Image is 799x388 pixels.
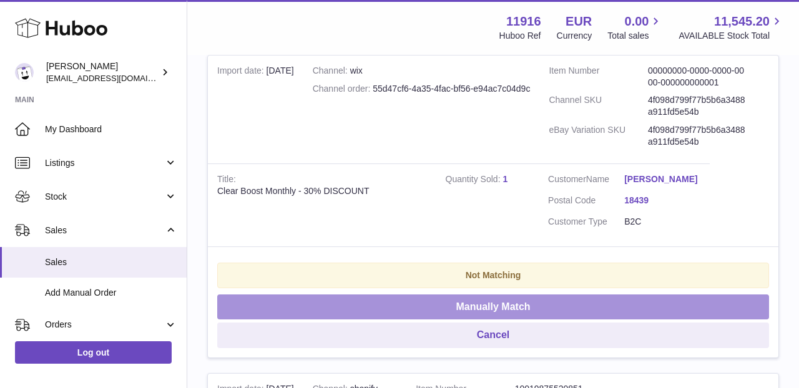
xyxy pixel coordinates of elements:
td: [DATE] [208,56,303,163]
strong: EUR [566,13,592,30]
a: 11,545.20 AVAILABLE Stock Total [679,13,784,42]
dt: Name [548,173,624,188]
dt: Channel SKU [549,94,648,118]
span: Sales [45,225,164,236]
dt: Customer Type [548,216,624,228]
strong: Quantity Sold [446,174,503,187]
div: Currency [557,30,592,42]
strong: Not Matching [466,270,521,280]
span: Orders [45,319,164,331]
span: 0.00 [625,13,649,30]
strong: 11916 [506,13,541,30]
button: Manually Match [217,294,769,320]
dd: B2C [624,216,700,228]
div: 55d47cf6-4a35-4fac-bf56-e94ac7c04d9c [313,83,531,95]
strong: Channel [313,65,350,79]
span: 11,545.20 [714,13,770,30]
span: Stock [45,191,164,203]
a: [PERSON_NAME] [624,173,700,185]
dd: 4f098d799f77b5b6a3488a911fd5e54b [648,124,747,148]
span: My Dashboard [45,124,177,135]
div: Clear Boost Monthly - 30% DISCOUNT [217,185,427,197]
dt: Postal Code [548,195,624,210]
dt: Item Number [549,65,648,89]
span: Customer [548,174,586,184]
span: Listings [45,157,164,169]
dt: eBay Variation SKU [549,124,648,148]
a: 0.00 Total sales [607,13,663,42]
button: Cancel [217,323,769,348]
div: [PERSON_NAME] [46,61,159,84]
span: Sales [45,256,177,268]
strong: Title [217,174,236,187]
div: Huboo Ref [499,30,541,42]
span: Total sales [607,30,663,42]
strong: Channel order [313,84,373,97]
div: wix [313,65,531,77]
a: 1 [502,174,507,184]
a: Log out [15,341,172,364]
a: 18439 [624,195,700,206]
dd: 4f098d799f77b5b6a3488a911fd5e54b [648,94,747,118]
span: AVAILABLE Stock Total [679,30,784,42]
strong: Import date [217,65,267,79]
dd: 00000000-0000-0000-0000-000000000001 [648,65,747,89]
span: Add Manual Order [45,287,177,299]
img: info@bananaleafsupplements.com [15,63,34,82]
span: [EMAIL_ADDRESS][DOMAIN_NAME] [46,73,184,83]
